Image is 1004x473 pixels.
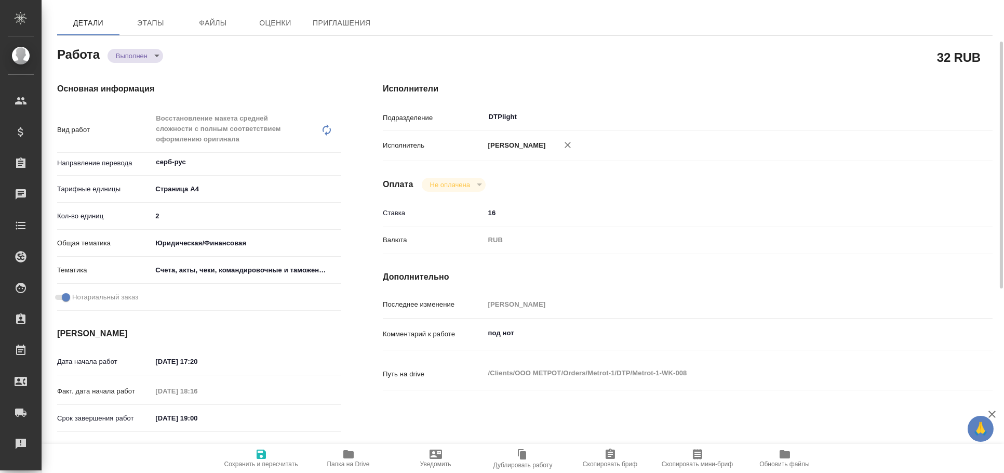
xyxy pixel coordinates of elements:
span: Обновить файлы [759,461,810,468]
button: Удалить исполнителя [556,134,579,156]
button: 🙏 [968,416,994,442]
input: Пустое поле [485,297,942,312]
p: Общая тематика [57,238,152,248]
div: Юридическая/Финансовая [152,234,341,252]
h4: Исполнители [383,83,993,95]
p: Дата начала работ [57,357,152,367]
p: Направление перевода [57,158,152,168]
h4: Основная информация [57,83,341,95]
div: Выполнен [108,49,163,63]
button: Уведомить [392,444,479,473]
button: Дублировать работу [479,444,567,473]
textarea: под нот [485,324,942,342]
div: Выполнен [422,178,486,192]
span: 🙏 [972,418,989,440]
p: Валюта [383,235,485,245]
p: [PERSON_NAME] [485,140,546,151]
span: Приглашения [313,17,371,30]
span: Нотариальный заказ [72,292,138,303]
button: Выполнен [113,51,151,60]
p: Комментарий к работе [383,329,485,339]
span: Сохранить и пересчитать [224,461,298,468]
p: Последнее изменение [383,299,485,310]
p: Тематика [57,265,152,275]
input: Пустое поле [152,384,243,399]
span: Этапы [126,17,176,30]
p: Факт. дата начала работ [57,386,152,397]
button: Не оплачена [427,180,473,189]
button: Скопировать мини-бриф [654,444,741,473]
p: Путь на drive [383,369,485,379]
p: Ставка [383,208,485,218]
h2: Работа [57,44,100,63]
textarea: /Clients/ООО МЕТРОТ/Orders/Metrot-1/DTP/Metrot-1-WK-008 [485,364,942,382]
p: Вид работ [57,125,152,135]
button: Open [936,116,938,118]
button: Сохранить и пересчитать [218,444,305,473]
input: ✎ Введи что-нибудь [152,208,341,224]
span: Файлы [188,17,238,30]
span: Уведомить [420,461,451,468]
span: Оценки [250,17,300,30]
div: Счета, акты, чеки, командировочные и таможенные документы [152,261,341,279]
span: Детали [63,17,113,30]
span: Дублировать работу [493,462,553,469]
p: Исполнитель [383,140,485,151]
h4: Дополнительно [383,271,993,283]
span: Папка на Drive [327,461,370,468]
h4: [PERSON_NAME] [57,327,341,340]
input: ✎ Введи что-нибудь [152,411,243,426]
button: Папка на Drive [305,444,392,473]
input: ✎ Введи что-нибудь [152,354,243,369]
h4: Оплата [383,178,413,191]
span: Скопировать мини-бриф [662,461,733,468]
p: Подразделение [383,113,485,123]
h2: 32 RUB [937,48,981,66]
button: Обновить файлы [741,444,828,473]
button: Скопировать бриф [567,444,654,473]
div: RUB [485,231,942,249]
div: Страница А4 [152,180,341,198]
span: Скопировать бриф [583,461,637,468]
button: Open [336,161,338,163]
p: Срок завершения работ [57,413,152,424]
p: Кол-во единиц [57,211,152,221]
p: Тарифные единицы [57,184,152,194]
input: ✎ Введи что-нибудь [485,205,942,220]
